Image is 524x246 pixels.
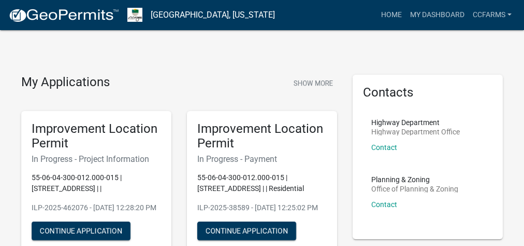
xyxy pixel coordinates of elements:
p: Office of Planning & Zoning [371,185,458,193]
p: ILP-2025-38589 - [DATE] 12:25:02 PM [197,202,327,213]
p: ILP-2025-462076 - [DATE] 12:28:20 PM [32,202,161,213]
p: 55-06-04-300-012.000-015 | [STREET_ADDRESS] | | Residential [197,172,327,194]
h4: My Applications [21,75,110,90]
a: Contact [371,200,397,209]
h5: Improvement Location Permit [32,121,161,152]
h6: In Progress - Project Information [32,154,161,164]
h6: In Progress - Payment [197,154,327,164]
a: My Dashboard [406,5,469,25]
button: Continue Application [32,222,130,240]
a: Contact [371,143,397,152]
p: Highway Department [371,119,460,126]
p: Highway Department Office [371,128,460,135]
a: ccfarms [469,5,516,25]
button: Continue Application [197,222,296,240]
p: Planning & Zoning [371,176,458,183]
a: Home [377,5,406,25]
a: [GEOGRAPHIC_DATA], [US_STATE] [151,6,275,24]
img: Morgan County, Indiana [127,8,142,22]
button: Show More [289,75,337,92]
p: 55-06-04-300-012.000-015 | [STREET_ADDRESS] | | [32,172,161,194]
h5: Improvement Location Permit [197,121,327,152]
h5: Contacts [363,85,492,100]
